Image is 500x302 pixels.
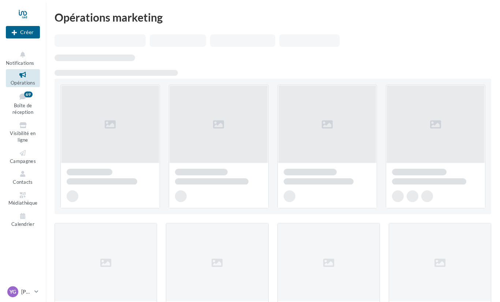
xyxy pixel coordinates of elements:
div: Nouvelle campagne [6,26,40,38]
span: Médiathèque [8,200,38,206]
a: Médiathèque [6,190,40,208]
div: 69 [24,92,33,97]
button: Créer [6,26,40,38]
span: Visibilité en ligne [10,130,36,143]
a: Boîte de réception69 [6,90,40,117]
span: Opérations [11,80,35,86]
span: Boîte de réception [12,102,33,115]
a: Calendrier [6,210,40,228]
span: Notifications [6,60,34,66]
a: Visibilité en ligne [6,120,40,145]
a: Opérations [6,69,40,87]
span: Calendrier [11,221,34,227]
span: Campagnes [10,158,36,164]
a: Campagnes [6,148,40,165]
span: YG [10,288,16,295]
span: Contacts [13,179,33,185]
p: [PERSON_NAME] [21,288,31,295]
a: Contacts [6,168,40,186]
a: YG [PERSON_NAME] [6,285,40,299]
div: Opérations marketing [55,12,491,23]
